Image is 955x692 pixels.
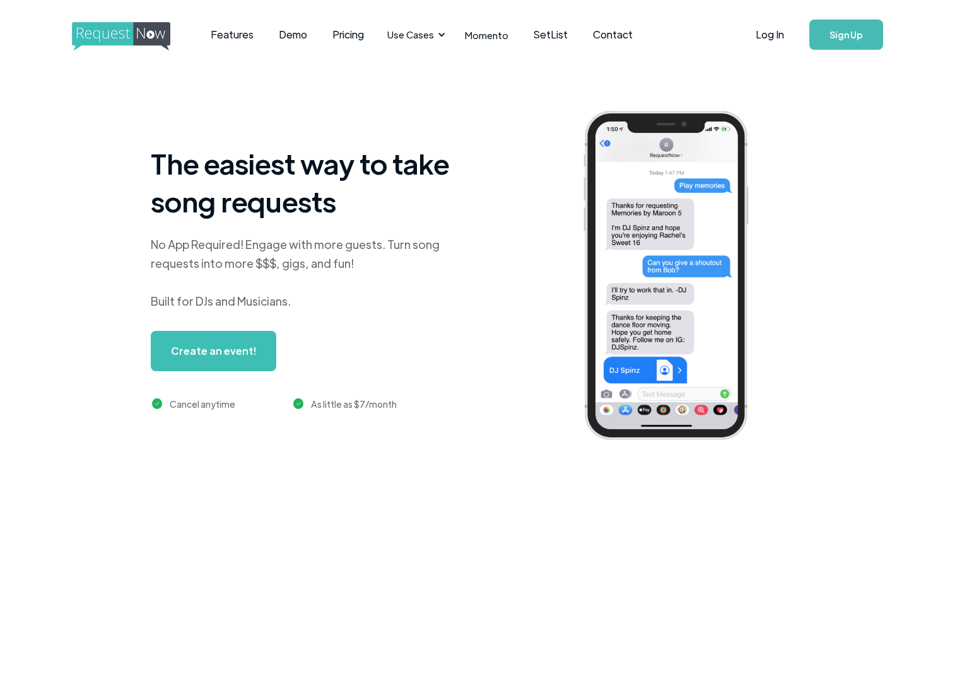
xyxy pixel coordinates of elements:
div: No App Required! Engage with more guests. Turn song requests into more $$$, gigs, and fun! Built ... [151,235,466,311]
a: Features [198,15,266,54]
a: Log In [743,13,797,57]
a: Demo [266,15,320,54]
a: Contact [580,15,645,54]
a: Sign Up [809,20,883,50]
div: Use Cases [387,28,434,42]
img: iphone screenshot [569,102,782,453]
div: As little as $7/month [311,396,397,412]
a: Pricing [320,15,377,54]
img: requestnow logo [72,22,194,51]
a: home [72,22,167,47]
a: Momento [452,16,521,54]
img: green checkmark [293,398,304,409]
a: Create an event! [151,331,276,371]
img: green checkmark [152,398,163,409]
a: SetList [521,15,580,54]
div: Cancel anytime [170,396,235,412]
h1: The easiest way to take song requests [151,144,466,220]
div: Use Cases [380,15,449,54]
